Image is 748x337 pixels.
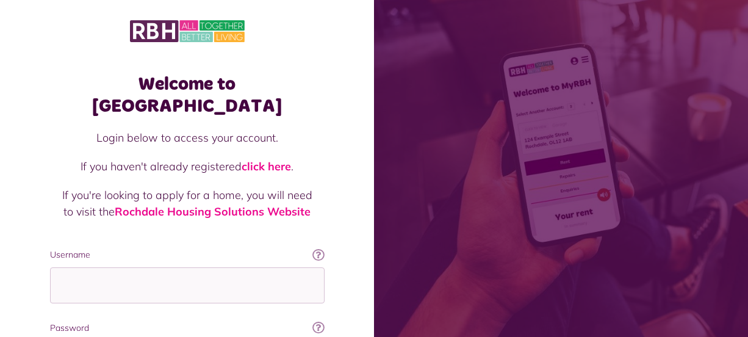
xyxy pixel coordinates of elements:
label: Username [50,248,325,261]
p: If you haven't already registered . [62,158,312,175]
a: Rochdale Housing Solutions Website [115,205,311,219]
label: Password [50,322,325,335]
img: MyRBH [130,18,245,44]
p: If you're looking to apply for a home, you will need to visit the [62,187,312,220]
h1: Welcome to [GEOGRAPHIC_DATA] [50,73,325,117]
a: click here [242,159,291,173]
p: Login below to access your account. [62,129,312,146]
